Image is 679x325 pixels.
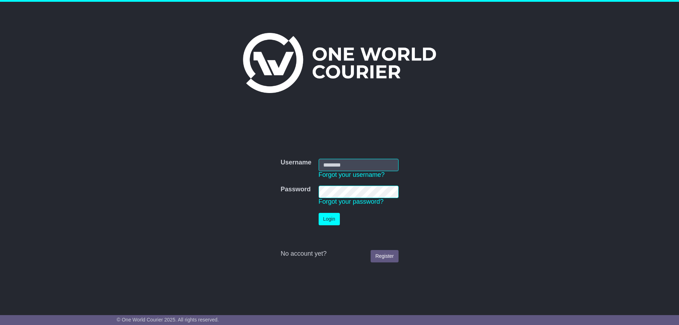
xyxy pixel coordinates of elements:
a: Forgot your password? [319,198,384,205]
a: Register [371,250,398,262]
span: © One World Courier 2025. All rights reserved. [117,317,219,323]
label: Password [280,186,311,193]
a: Forgot your username? [319,171,385,178]
label: Username [280,159,311,167]
button: Login [319,213,340,225]
div: No account yet? [280,250,398,258]
img: One World [243,33,436,93]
